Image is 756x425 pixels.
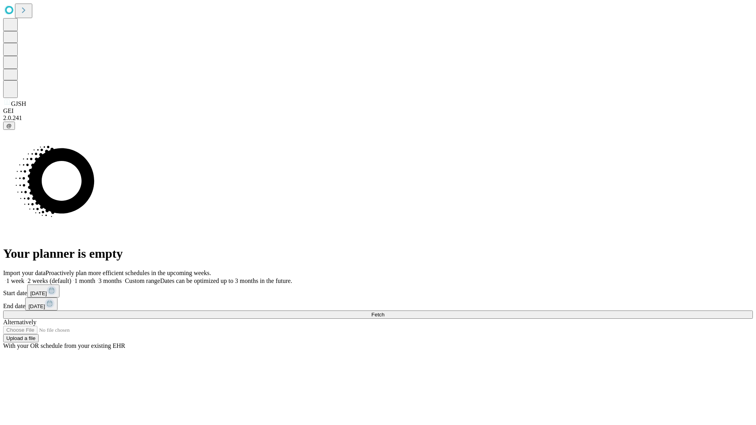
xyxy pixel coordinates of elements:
span: Import your data [3,270,46,276]
span: With your OR schedule from your existing EHR [3,342,125,349]
span: Proactively plan more efficient schedules in the upcoming weeks. [46,270,211,276]
span: Fetch [371,312,384,318]
button: @ [3,122,15,130]
span: [DATE] [30,290,47,296]
span: GJSH [11,100,26,107]
button: Upload a file [3,334,39,342]
button: [DATE] [27,285,59,297]
span: @ [6,123,12,129]
div: 2.0.241 [3,115,753,122]
button: [DATE] [25,297,57,310]
div: Start date [3,285,753,297]
h1: Your planner is empty [3,246,753,261]
span: [DATE] [28,303,45,309]
span: Dates can be optimized up to 3 months in the future. [160,277,292,284]
div: GEI [3,107,753,115]
span: Alternatively [3,319,36,325]
div: End date [3,297,753,310]
span: 1 week [6,277,24,284]
span: 2 weeks (default) [28,277,71,284]
span: 3 months [98,277,122,284]
span: Custom range [125,277,160,284]
span: 1 month [74,277,95,284]
button: Fetch [3,310,753,319]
